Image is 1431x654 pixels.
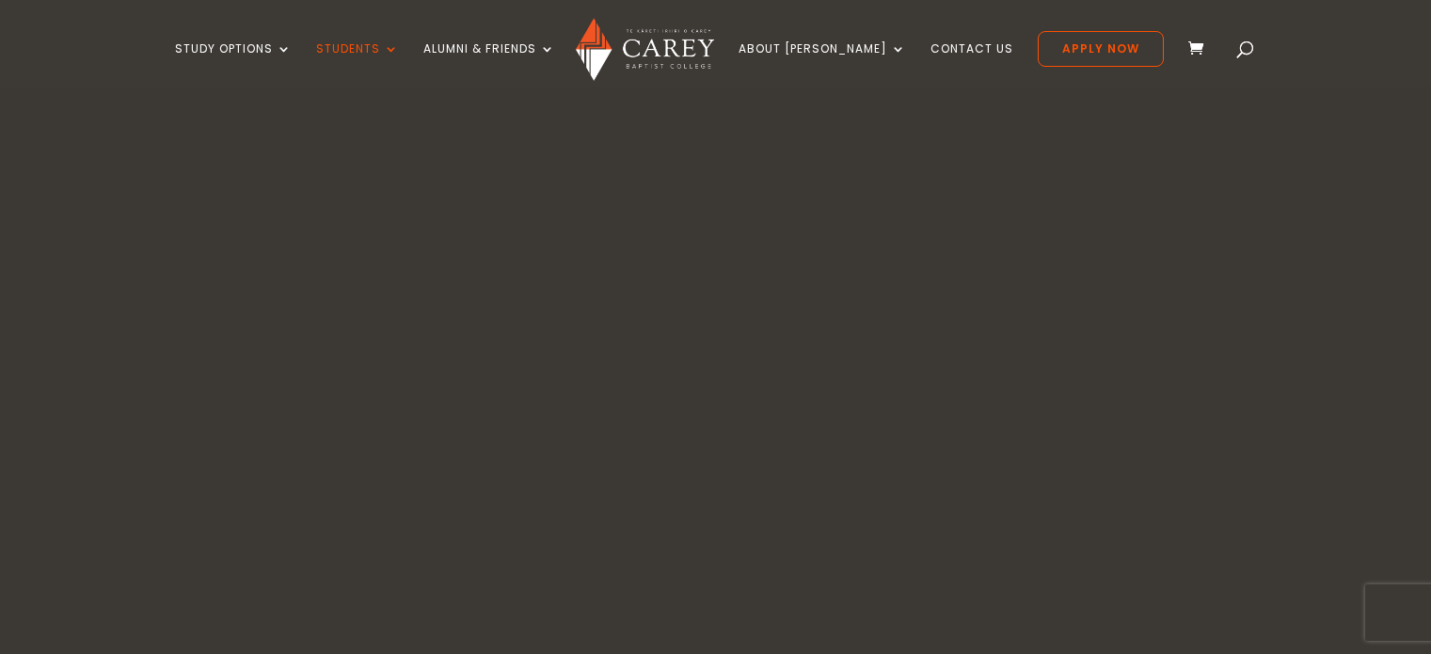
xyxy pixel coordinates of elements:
img: Carey Baptist College [576,18,714,81]
a: Study Options [175,42,292,87]
a: Students [316,42,399,87]
a: About [PERSON_NAME] [739,42,906,87]
a: Contact Us [930,42,1013,87]
a: Apply Now [1038,31,1164,67]
a: Alumni & Friends [423,42,555,87]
